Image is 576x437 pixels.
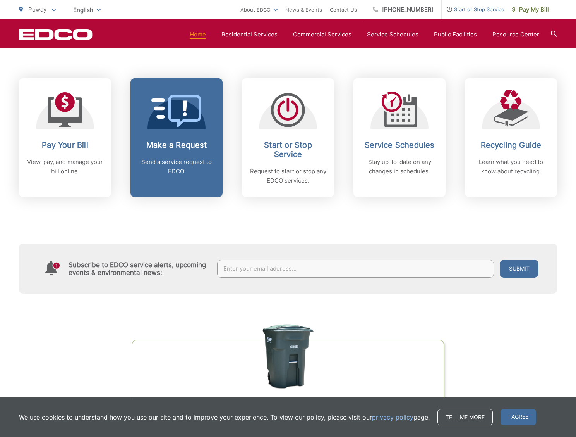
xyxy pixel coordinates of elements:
[27,157,103,176] p: View, pay, and manage your bill online.
[27,140,103,150] h2: Pay Your Bill
[473,140,549,150] h2: Recycling Guide
[285,5,322,14] a: News & Events
[367,30,418,39] a: Service Schedules
[250,140,326,159] h2: Start or Stop Service
[492,30,539,39] a: Resource Center
[19,413,430,422] p: We use cookies to understand how you use our site and to improve your experience. To view our pol...
[190,30,206,39] a: Home
[465,78,557,197] a: Recycling Guide Learn what you need to know about recycling.
[138,140,215,150] h2: Make a Request
[130,78,223,197] a: Make a Request Send a service request to EDCO.
[293,30,351,39] a: Commercial Services
[372,413,413,422] a: privacy policy
[361,157,438,176] p: Stay up-to-date on any changes in schedules.
[221,30,278,39] a: Residential Services
[250,167,326,185] p: Request to start or stop any EDCO services.
[138,157,215,176] p: Send a service request to EDCO.
[69,261,209,276] h4: Subscribe to EDCO service alerts, upcoming events & environmental news:
[353,78,446,197] a: Service Schedules Stay up-to-date on any changes in schedules.
[67,3,106,17] span: English
[240,5,278,14] a: About EDCO
[19,78,111,197] a: Pay Your Bill View, pay, and manage your bill online.
[28,6,46,13] span: Poway
[330,5,357,14] a: Contact Us
[434,30,477,39] a: Public Facilities
[473,157,549,176] p: Learn what you need to know about recycling.
[217,260,494,278] input: Enter your email address...
[361,140,438,150] h2: Service Schedules
[19,29,93,40] a: EDCD logo. Return to the homepage.
[512,5,549,14] span: Pay My Bill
